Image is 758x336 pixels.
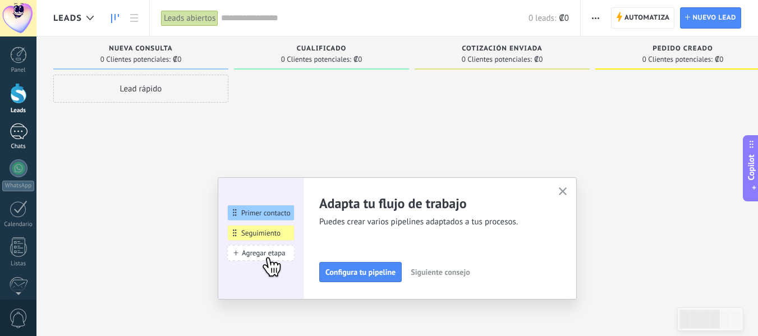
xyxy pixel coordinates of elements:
[529,13,556,24] span: 0 leads:
[559,13,569,24] span: ₡0
[2,143,35,150] div: Chats
[462,45,543,53] span: Cotización enviada
[297,45,347,53] span: Cualificado
[2,221,35,228] div: Calendario
[2,181,34,191] div: WhatsApp
[611,7,675,29] a: Automatiza
[281,56,351,63] span: 0 Clientes potenciales:
[680,7,741,29] a: Nuevo lead
[746,154,757,180] span: Copilot
[2,260,35,268] div: Listas
[109,45,172,53] span: Nueva consulta
[173,56,181,63] span: ₡0
[105,7,125,29] a: Leads
[2,107,35,114] div: Leads
[59,45,223,54] div: Nueva consulta
[325,268,396,276] span: Configura tu pipeline
[692,8,736,28] span: Nuevo lead
[319,195,545,212] h2: Adapta tu flujo de trabajo
[624,8,670,28] span: Automatiza
[420,45,584,54] div: Cotización enviada
[319,217,545,228] span: Puedes crear varios pipelines adaptados a tus procesos.
[411,268,470,276] span: Siguiente consejo
[462,56,532,63] span: 0 Clientes potenciales:
[642,56,713,63] span: 0 Clientes potenciales:
[534,56,543,63] span: ₡0
[53,13,82,24] span: Leads
[161,10,218,26] div: Leads abiertos
[406,264,475,280] button: Siguiente consejo
[53,75,228,103] div: Lead rápido
[319,262,402,282] button: Configura tu pipeline
[100,56,171,63] span: 0 Clientes potenciales:
[353,56,362,63] span: ₡0
[715,56,723,63] span: ₡0
[587,7,604,29] button: Más
[125,7,144,29] a: Lista
[653,45,713,53] span: Pedido creado
[240,45,403,54] div: Cualificado
[2,67,35,74] div: Panel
